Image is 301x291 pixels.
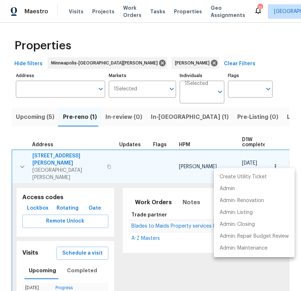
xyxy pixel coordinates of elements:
p: Admin [220,185,235,193]
p: Admin: Maintenance [220,245,268,252]
p: Admin: Renovation [220,197,264,205]
p: Create Utility Ticket [220,173,267,181]
p: Admin: Listing [220,209,253,216]
p: Admin: Closing [220,221,255,228]
p: Admin: Repair Budget Review [220,233,289,240]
